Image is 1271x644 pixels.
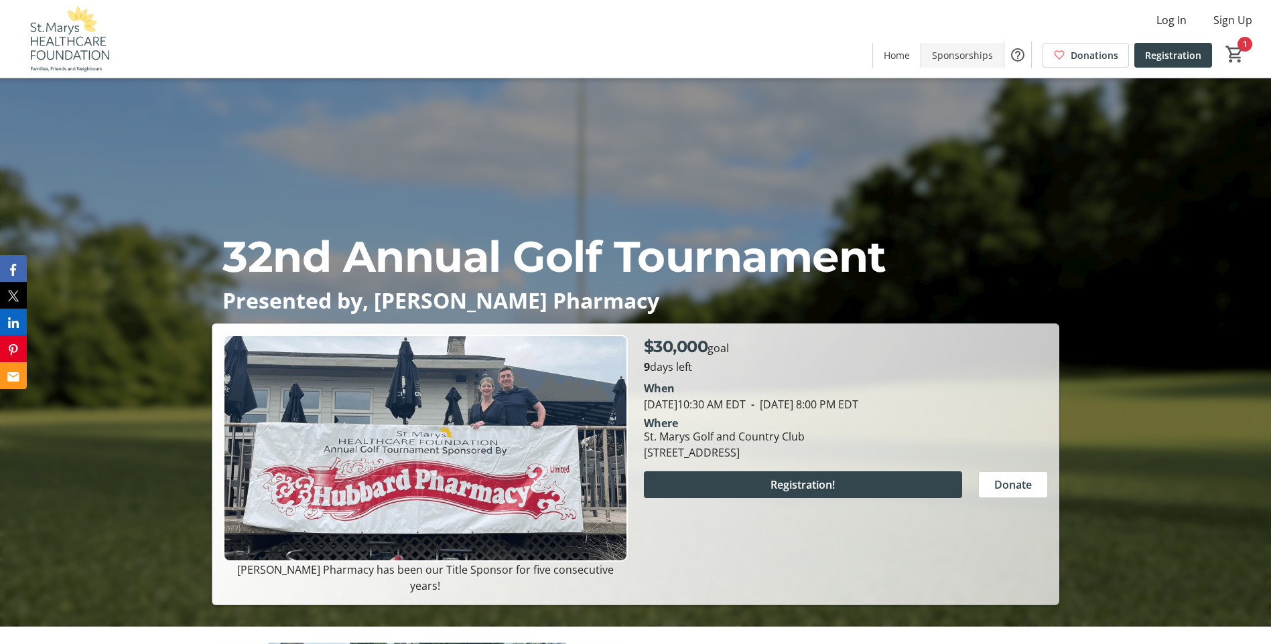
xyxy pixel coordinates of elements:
[873,43,921,68] a: Home
[1223,42,1247,66] button: Cart
[1134,43,1212,68] a: Registration
[644,380,675,396] div: When
[921,43,1004,68] a: Sponsorships
[644,359,650,374] span: 9
[644,337,708,356] span: $30,000
[932,48,993,62] span: Sponsorships
[223,562,627,594] p: [PERSON_NAME] Pharmacy has been our Title Sponsor for five consecutive years!
[1145,48,1201,62] span: Registration
[8,5,127,72] img: St. Marys Healthcare Foundation's Logo
[1043,43,1129,68] a: Donations
[746,397,858,412] span: [DATE] 8:00 PM EDT
[222,289,1049,312] p: Presented by, [PERSON_NAME] Pharmacy
[1213,12,1252,28] span: Sign Up
[1004,42,1031,68] button: Help
[771,477,835,493] span: Registration!
[1203,9,1263,31] button: Sign Up
[978,471,1048,498] button: Donate
[1146,9,1197,31] button: Log In
[644,335,730,359] p: goal
[644,471,962,498] button: Registration!
[1156,12,1187,28] span: Log In
[223,335,627,562] img: Campaign CTA Media Photo
[884,48,910,62] span: Home
[222,224,1049,289] p: 32nd Annual Golf Tournament
[644,418,678,428] div: Where
[994,477,1032,493] span: Donate
[746,397,760,412] span: -
[644,397,746,412] span: [DATE] 10:30 AM EDT
[644,445,805,461] div: [STREET_ADDRESS]
[644,428,805,445] div: St. Marys Golf and Country Club
[1071,48,1118,62] span: Donations
[644,359,1048,375] p: days left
